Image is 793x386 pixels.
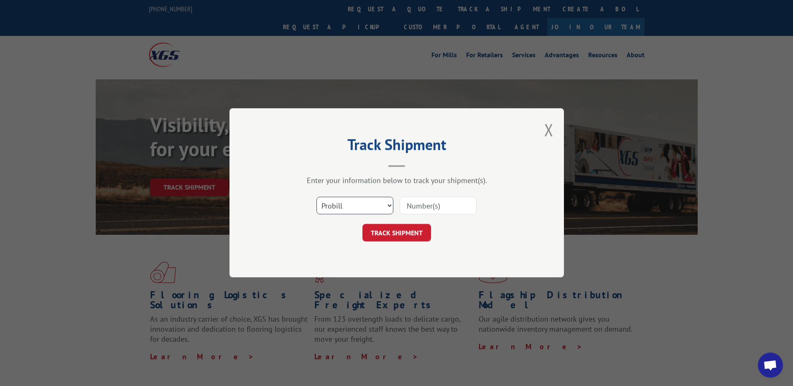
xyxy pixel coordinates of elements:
[271,139,522,155] h2: Track Shipment
[758,353,783,378] a: Open chat
[362,224,431,242] button: TRACK SHIPMENT
[544,119,553,141] button: Close modal
[271,176,522,185] div: Enter your information below to track your shipment(s).
[400,197,477,215] input: Number(s)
